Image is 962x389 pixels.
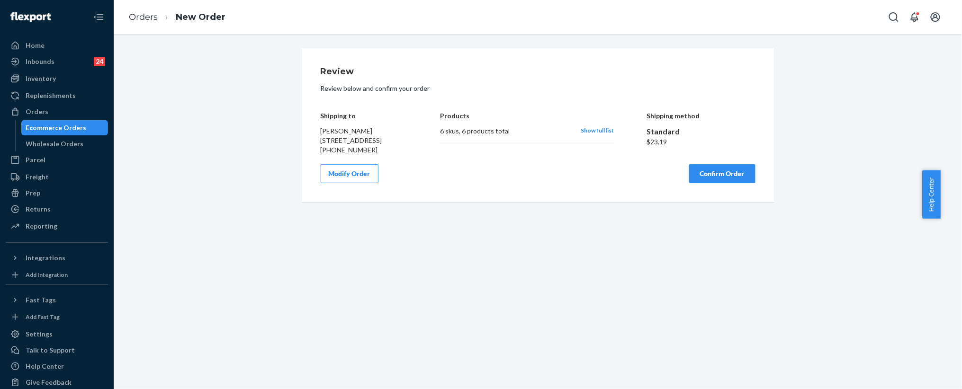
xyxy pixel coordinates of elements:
a: New Order [176,12,225,22]
div: Fast Tags [26,295,56,305]
div: Integrations [26,253,65,263]
button: Open notifications [905,8,924,27]
a: Inbounds24 [6,54,108,69]
div: Add Integration [26,271,68,279]
button: Close Navigation [89,8,108,27]
a: Orders [6,104,108,119]
button: Integrations [6,250,108,265]
button: Help Center [922,170,941,219]
button: Confirm Order [689,164,755,183]
div: Talk to Support [26,345,75,355]
button: Open Search Box [884,8,903,27]
div: Freight [26,172,49,182]
div: Standard [647,126,755,137]
a: Help Center [6,359,108,374]
button: Modify Order [321,164,378,183]
div: 24 [94,57,105,66]
a: Talk to Support [6,343,108,358]
div: Replenishments [26,91,76,100]
div: [PHONE_NUMBER] [321,145,408,155]
a: Ecommerce Orders [21,120,108,135]
a: Prep [6,186,108,201]
button: Open account menu [926,8,945,27]
div: Parcel [26,155,45,165]
div: Add Fast Tag [26,313,60,321]
a: Replenishments [6,88,108,103]
div: Give Feedback [26,378,72,387]
h4: Shipping method [647,112,755,119]
p: Review below and confirm your order [321,84,755,93]
div: $23.19 [647,137,755,147]
h4: Products [440,112,614,119]
div: Inbounds [26,57,54,66]
div: 6 skus , 6 products total [440,126,571,136]
div: Home [26,41,45,50]
a: Wholesale Orders [21,136,108,151]
div: Orders [26,107,48,116]
img: Flexport logo [10,12,51,22]
a: Inventory [6,71,108,86]
div: Help Center [26,362,64,371]
div: Ecommerce Orders [26,123,87,133]
div: Returns [26,204,51,214]
div: Reporting [26,221,57,231]
a: Returns [6,202,108,217]
div: Prep [26,188,40,198]
div: Wholesale Orders [26,139,84,149]
a: Settings [6,327,108,342]
a: Orders [129,12,158,22]
button: Fast Tags [6,292,108,308]
a: Reporting [6,219,108,234]
a: Add Fast Tag [6,311,108,323]
h1: Review [321,67,755,77]
div: Settings [26,329,53,339]
div: Inventory [26,74,56,83]
ol: breadcrumbs [121,3,233,31]
a: Add Integration [6,269,108,281]
a: Home [6,38,108,53]
a: Parcel [6,152,108,168]
span: Show full list [581,127,614,134]
span: [PERSON_NAME] [STREET_ADDRESS] [321,127,382,144]
h4: Shipping to [321,112,408,119]
a: Freight [6,169,108,185]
